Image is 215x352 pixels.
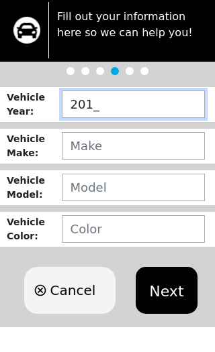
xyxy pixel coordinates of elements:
[136,288,197,335] button: Next
[62,237,205,264] input: Color
[7,154,62,182] div: Vehicle Make :
[62,195,205,223] input: Model
[62,154,205,181] input: Make
[13,38,40,65] img: trx now logo
[7,237,62,265] div: Vehicle Color :
[50,302,95,322] span: Cancel
[62,112,205,139] input: Year
[7,195,62,223] div: Vehicle Model :
[7,112,62,140] div: Vehicle Year :
[57,30,202,62] p: Fill out your information here so we can help you!
[24,288,116,335] button: Cancel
